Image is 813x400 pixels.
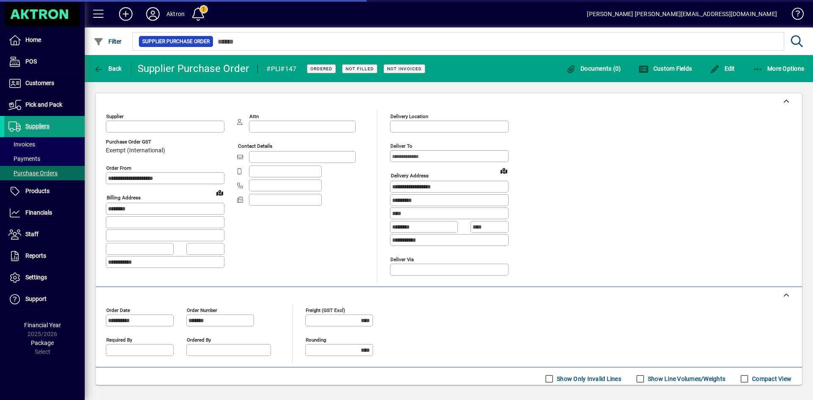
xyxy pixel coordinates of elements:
[187,337,211,342] mat-label: Ordered by
[4,73,85,94] a: Customers
[4,137,85,152] a: Invoices
[346,66,374,72] span: Not Filled
[31,339,54,346] span: Package
[4,30,85,51] a: Home
[106,113,124,119] mat-label: Supplier
[25,36,41,43] span: Home
[94,65,122,72] span: Back
[85,61,131,76] app-page-header-button: Back
[310,66,332,72] span: Ordered
[25,274,47,281] span: Settings
[4,246,85,267] a: Reports
[25,188,50,194] span: Products
[91,34,124,49] button: Filter
[555,375,621,383] label: Show Only Invalid Lines
[213,186,227,199] a: View on map
[639,65,692,72] span: Custom Fields
[112,6,139,22] button: Add
[25,209,52,216] span: Financials
[25,231,39,237] span: Staff
[4,181,85,202] a: Products
[25,80,54,86] span: Customers
[708,61,737,76] button: Edit
[106,307,130,313] mat-label: Order date
[138,62,249,75] div: Supplier Purchase Order
[8,141,35,148] span: Invoices
[25,295,47,302] span: Support
[25,101,62,108] span: Pick and Pack
[4,94,85,116] a: Pick and Pack
[564,61,623,76] button: Documents (0)
[106,147,165,154] span: Exempt (International)
[306,337,326,342] mat-label: Rounding
[8,155,40,162] span: Payments
[4,224,85,245] a: Staff
[753,65,805,72] span: More Options
[266,62,296,76] div: #PLI#147
[187,307,217,313] mat-label: Order number
[106,139,165,145] span: Purchase Order GST
[636,61,694,76] button: Custom Fields
[8,170,58,177] span: Purchase Orders
[24,322,61,328] span: Financial Year
[646,375,725,383] label: Show Line Volumes/Weights
[390,256,414,262] mat-label: Deliver via
[106,165,131,171] mat-label: Order from
[4,289,85,310] a: Support
[4,166,85,180] a: Purchase Orders
[710,65,735,72] span: Edit
[750,375,791,383] label: Compact View
[387,66,422,72] span: Not Invoiced
[390,143,412,149] mat-label: Deliver To
[566,65,621,72] span: Documents (0)
[4,202,85,223] a: Financials
[4,267,85,288] a: Settings
[25,123,50,130] span: Suppliers
[4,51,85,72] a: POS
[497,164,511,177] a: View on map
[94,38,122,45] span: Filter
[390,113,428,119] mat-label: Delivery Location
[139,6,166,22] button: Profile
[306,307,345,313] mat-label: Freight (GST excl)
[4,152,85,166] a: Payments
[751,61,807,76] button: More Options
[249,113,259,119] mat-label: Attn
[587,7,777,21] div: [PERSON_NAME] [PERSON_NAME][EMAIL_ADDRESS][DOMAIN_NAME]
[91,61,124,76] button: Back
[106,337,132,342] mat-label: Required by
[142,37,210,46] span: Supplier Purchase Order
[25,58,37,65] span: POS
[785,2,802,29] a: Knowledge Base
[166,7,185,21] div: Aktron
[25,252,46,259] span: Reports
